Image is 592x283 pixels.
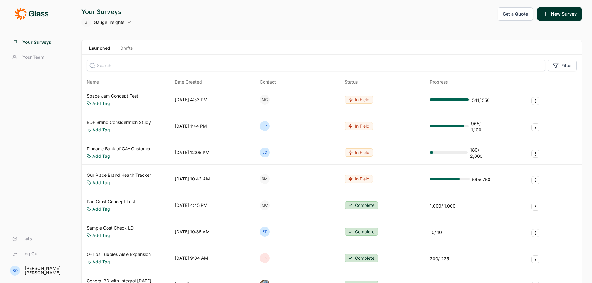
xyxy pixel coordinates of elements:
[345,254,378,262] button: Complete
[87,45,113,54] a: Launched
[94,19,124,25] span: Gauge Insights
[472,97,490,103] div: 541 / 550
[498,7,533,21] button: Get a Quote
[22,251,39,257] span: Log Out
[260,121,270,131] div: LP
[430,256,449,262] div: 200 / 225
[260,174,270,184] div: RM
[92,259,110,265] a: Add Tag
[175,176,210,182] div: [DATE] 10:43 AM
[87,93,138,99] a: Space Jam Concept Test
[260,227,270,237] div: BT
[22,236,32,242] span: Help
[470,147,492,159] div: 180 / 2,000
[260,148,270,157] div: JD
[531,203,539,211] button: Survey Actions
[175,97,208,103] div: [DATE] 4:53 PM
[345,201,378,209] button: Complete
[175,255,208,261] div: [DATE] 9:04 AM
[531,229,539,237] button: Survey Actions
[175,229,210,235] div: [DATE] 10:35 AM
[81,7,132,16] div: Your Surveys
[10,266,20,276] div: BO
[87,60,545,71] input: Search
[118,45,135,54] a: Drafts
[175,123,207,129] div: [DATE] 1:44 PM
[87,79,99,85] span: Name
[175,149,209,156] div: [DATE] 12:05 PM
[531,150,539,158] button: Survey Actions
[472,176,490,183] div: 565 / 750
[537,7,582,21] button: New Survey
[87,119,151,126] a: BDF Brand Consideration Study
[531,255,539,263] button: Survey Actions
[345,96,373,104] button: In Field
[260,253,270,263] div: EK
[345,122,373,130] button: In Field
[260,200,270,210] div: MC
[345,148,373,157] button: In Field
[22,54,44,60] span: Your Team
[345,175,373,183] button: In Field
[548,60,577,71] button: Filter
[81,17,91,27] div: GI
[531,176,539,184] button: Survey Actions
[92,127,110,133] a: Add Tag
[531,123,539,131] button: Survey Actions
[92,180,110,186] a: Add Tag
[22,39,51,45] span: Your Surveys
[430,229,442,235] div: 10 / 10
[87,199,135,205] a: Pan Crust Concept Test
[260,79,276,85] div: Contact
[471,121,492,133] div: 965 / 1,100
[87,146,151,152] a: Pinnacle Bank of GA- Customer
[175,202,208,208] div: [DATE] 4:45 PM
[260,95,270,105] div: MC
[87,251,151,258] a: Q-Tips Tubbies Aisle Expansion
[345,228,378,236] button: Complete
[175,79,202,85] span: Date Created
[345,79,358,85] div: Status
[87,172,151,178] a: Our Place Brand Health Tracker
[92,232,110,239] a: Add Tag
[92,100,110,107] a: Add Tag
[87,225,134,231] a: Sample Cost Check LD
[92,153,110,159] a: Add Tag
[92,206,110,212] a: Add Tag
[430,203,456,209] div: 1,000 / 1,000
[430,79,448,85] div: Progress
[561,62,572,69] span: Filter
[531,97,539,105] button: Survey Actions
[25,266,64,275] div: [PERSON_NAME] [PERSON_NAME]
